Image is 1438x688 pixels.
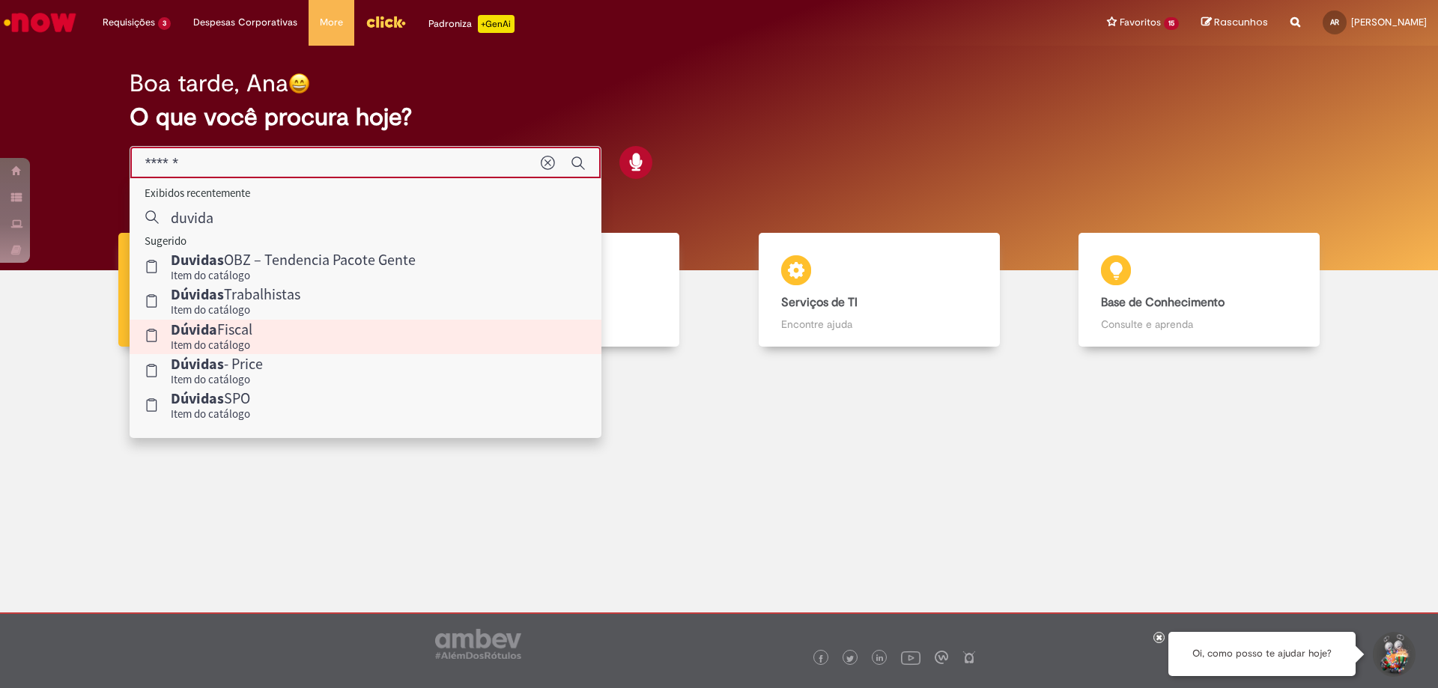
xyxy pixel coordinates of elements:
[1168,632,1356,676] div: Oi, como posso te ajudar hoje?
[103,15,155,30] span: Requisições
[1,7,79,37] img: ServiceNow
[935,651,948,664] img: logo_footer_workplace.png
[1351,16,1427,28] span: [PERSON_NAME]
[478,15,515,33] p: +GenAi
[158,17,171,30] span: 3
[1120,15,1161,30] span: Favoritos
[1101,295,1225,310] b: Base de Conhecimento
[846,655,854,663] img: logo_footer_twitter.png
[1164,17,1179,30] span: 15
[876,654,884,663] img: logo_footer_linkedin.png
[130,104,1309,130] h2: O que você procura hoje?
[1371,632,1416,677] button: Iniciar Conversa de Suporte
[1101,317,1297,332] p: Consulte e aprenda
[781,295,858,310] b: Serviços de TI
[1040,233,1360,347] a: Base de Conhecimento Consulte e aprenda
[1330,17,1339,27] span: AR
[365,10,406,33] img: click_logo_yellow_360x200.png
[79,233,399,347] a: Tirar dúvidas Tirar dúvidas com Lupi Assist e Gen Ai
[320,15,343,30] span: More
[817,655,825,663] img: logo_footer_facebook.png
[962,651,976,664] img: logo_footer_naosei.png
[435,629,521,659] img: logo_footer_ambev_rotulo_gray.png
[193,15,297,30] span: Despesas Corporativas
[781,317,977,332] p: Encontre ajuda
[428,15,515,33] div: Padroniza
[1214,15,1268,29] span: Rascunhos
[1201,16,1268,30] a: Rascunhos
[719,233,1040,347] a: Serviços de TI Encontre ajuda
[130,70,288,97] h2: Boa tarde, Ana
[288,73,310,94] img: happy-face.png
[901,648,920,667] img: logo_footer_youtube.png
